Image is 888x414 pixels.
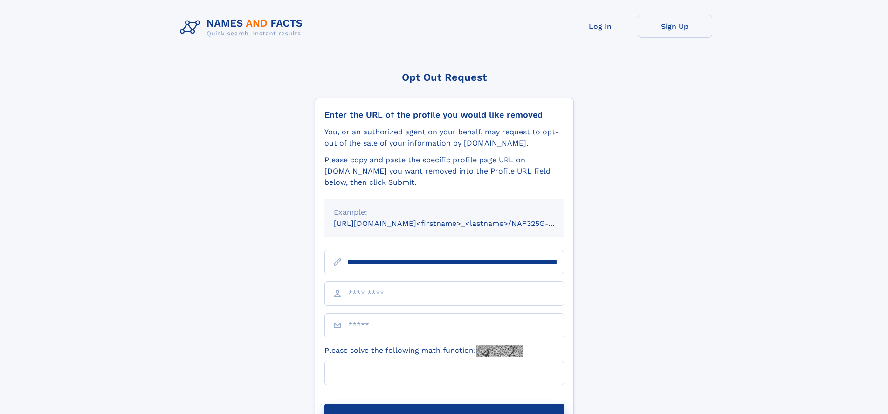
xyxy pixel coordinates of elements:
[334,219,582,228] small: [URL][DOMAIN_NAME]<firstname>_<lastname>/NAF325G-xxxxxxxx
[334,207,555,218] div: Example:
[324,154,564,188] div: Please copy and paste the specific profile page URL on [DOMAIN_NAME] you want removed into the Pr...
[315,71,574,83] div: Opt Out Request
[324,110,564,120] div: Enter the URL of the profile you would like removed
[176,15,310,40] img: Logo Names and Facts
[563,15,638,38] a: Log In
[638,15,712,38] a: Sign Up
[324,126,564,149] div: You, or an authorized agent on your behalf, may request to opt-out of the sale of your informatio...
[324,345,523,357] label: Please solve the following math function:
